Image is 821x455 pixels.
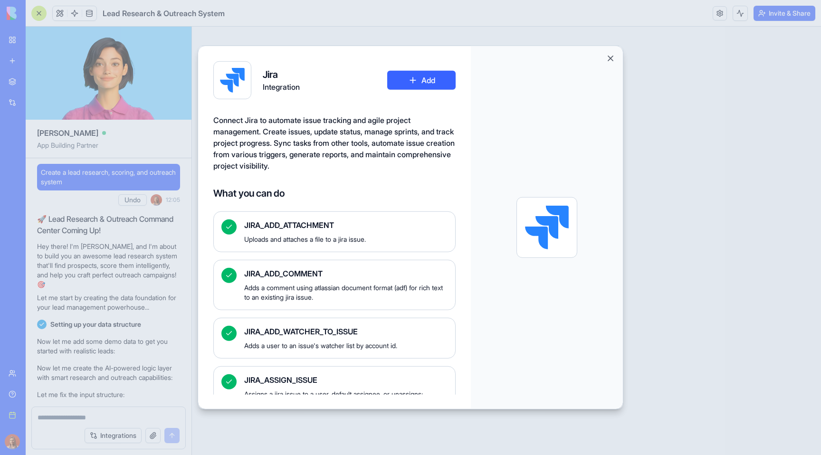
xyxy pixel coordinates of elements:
[263,81,300,93] span: Integration
[213,187,456,200] h4: What you can do
[244,268,448,279] span: JIRA_ADD_COMMENT
[244,374,448,386] span: JIRA_ASSIGN_ISSUE
[263,68,300,81] h4: Jira
[244,341,448,351] span: Adds a user to an issue's watcher list by account id.
[213,115,455,171] span: Connect Jira to automate issue tracking and agile project management. Create issues, update statu...
[244,219,448,231] span: JIRA_ADD_ATTACHMENT
[244,389,448,408] span: Assigns a jira issue to a user, default assignee, or unassigns; supports email/name lookup.
[244,235,448,244] span: Uploads and attaches a file to a jira issue.
[244,326,448,337] span: JIRA_ADD_WATCHER_TO_ISSUE
[387,71,456,90] button: Add
[244,283,448,302] span: Adds a comment using atlassian document format (adf) for rich text to an existing jira issue.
